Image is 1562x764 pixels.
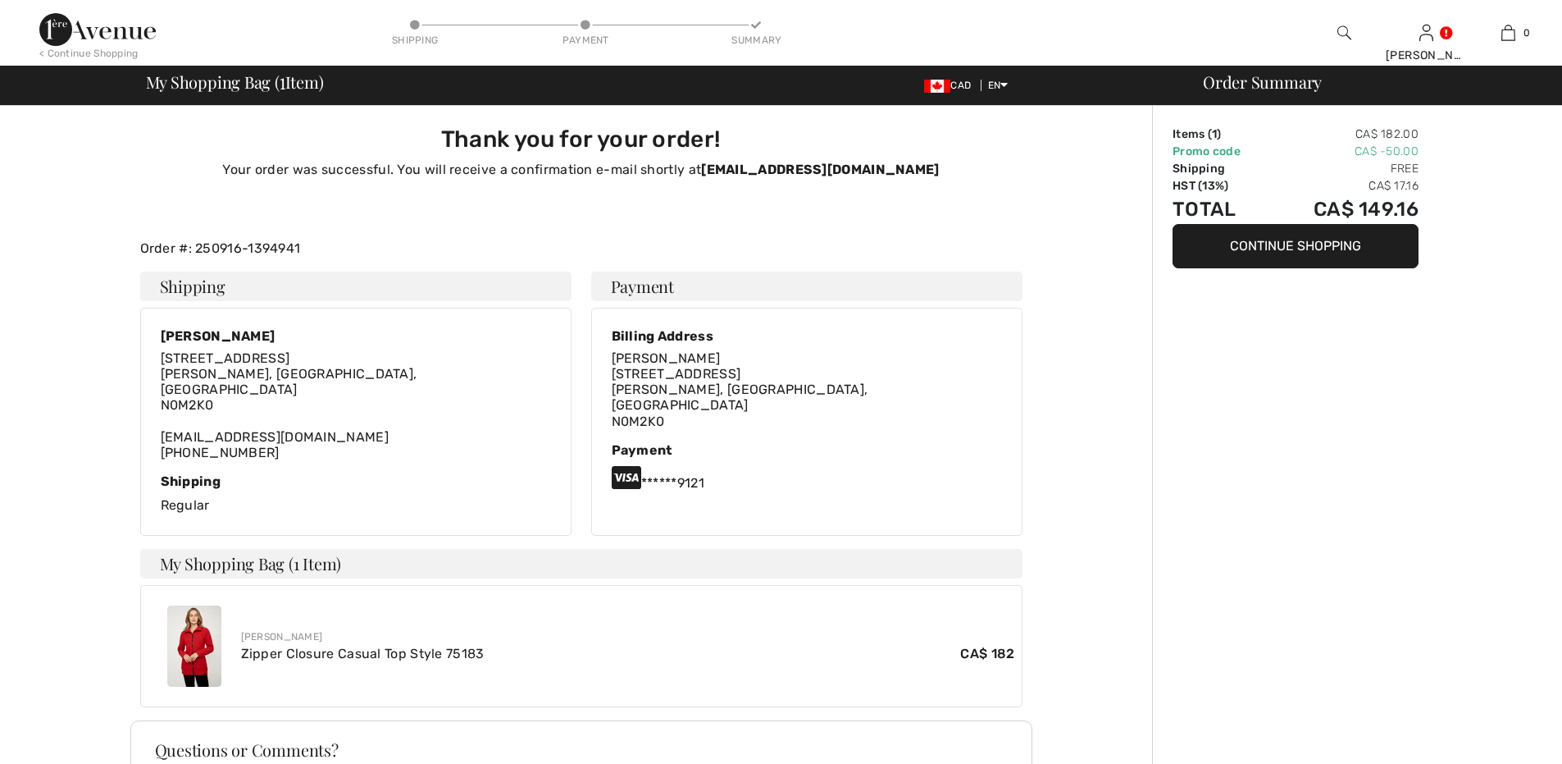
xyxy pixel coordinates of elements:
div: Billing Address [612,328,1002,344]
span: [STREET_ADDRESS] [PERSON_NAME], [GEOGRAPHIC_DATA], [GEOGRAPHIC_DATA] N0M2K0 [612,366,868,429]
div: Shipping [390,33,439,48]
td: CA$ -50.00 [1269,143,1419,160]
span: [PERSON_NAME] [612,350,721,366]
h4: Payment [591,272,1022,301]
span: 0 [1523,25,1530,40]
td: Free [1269,160,1419,177]
td: CA$ 17.16 [1269,177,1419,194]
div: Order #: 250916-1394941 [130,239,1032,258]
td: CA$ 149.16 [1269,194,1419,224]
div: < Continue Shopping [39,46,139,61]
img: My Info [1419,23,1433,43]
img: My Bag [1501,23,1515,43]
img: 1ère Avenue [39,13,156,46]
img: Zipper Closure Casual Top Style 75183 [167,606,221,687]
span: EN [988,80,1009,91]
div: Payment [561,33,610,48]
p: Your order was successful. You will receive a confirmation e-mail shortly at [150,160,1013,180]
button: Continue Shopping [1173,224,1419,268]
div: Summary [731,33,781,48]
div: Regular [161,473,551,515]
div: Payment [612,442,1002,458]
span: My Shopping Bag ( Item) [146,74,324,90]
span: [STREET_ADDRESS] [PERSON_NAME], [GEOGRAPHIC_DATA], [GEOGRAPHIC_DATA] N0M2K0 [161,350,417,414]
img: Canadian Dollar [924,80,950,93]
div: [PERSON_NAME] [1386,47,1466,64]
span: CAD [924,80,977,91]
div: [PERSON_NAME] [241,629,1015,644]
td: Total [1173,194,1269,224]
div: [PERSON_NAME] [161,328,551,344]
td: Items ( ) [1173,126,1269,143]
strong: [EMAIL_ADDRESS][DOMAIN_NAME] [701,162,939,177]
td: HST (13%) [1173,177,1269,194]
td: Shipping [1173,160,1269,177]
h4: Shipping [140,272,572,301]
h4: My Shopping Bag (1 Item) [140,549,1022,579]
a: Sign In [1419,25,1433,40]
h3: Questions or Comments? [155,742,1008,758]
a: 0 [1468,23,1548,43]
div: Order Summary [1183,74,1552,90]
img: search the website [1337,23,1351,43]
span: 1 [1212,127,1217,141]
div: Shipping [161,473,551,489]
td: CA$ 182.00 [1269,126,1419,143]
a: Zipper Closure Casual Top Style 75183 [241,646,485,661]
span: CA$ 182 [960,644,1014,664]
span: 1 [280,70,285,91]
div: [EMAIL_ADDRESS][DOMAIN_NAME] [PHONE_NUMBER] [161,350,551,460]
td: Promo code [1173,143,1269,160]
h3: Thank you for your order! [150,126,1013,153]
